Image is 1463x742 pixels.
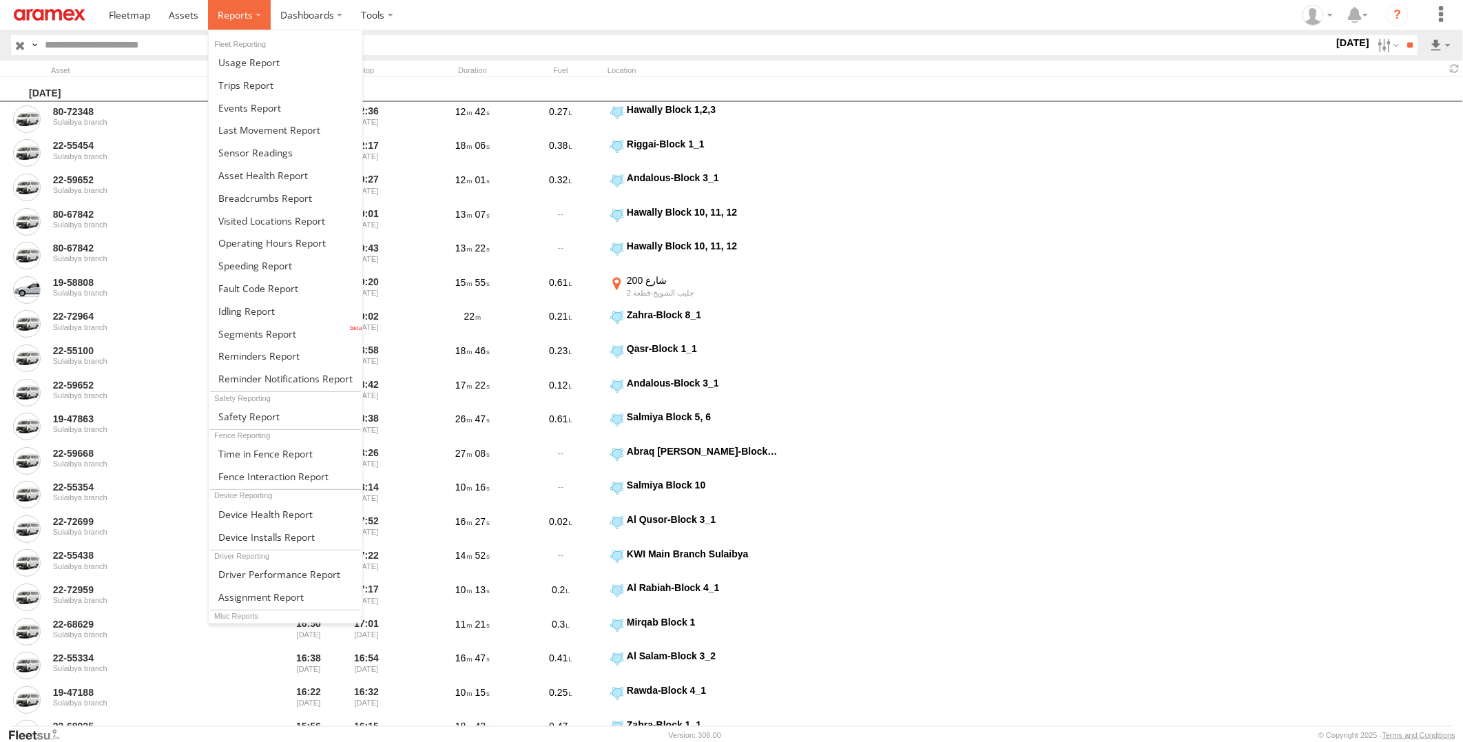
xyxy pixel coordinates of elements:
label: Click to View Event Location [608,103,780,135]
span: 46 [475,345,490,356]
div: Sulaibya branch [53,493,242,502]
a: Segments Report [209,322,362,345]
span: 55 [475,277,490,288]
span: 17 [455,380,473,391]
div: 16:32 [DATE] [340,684,393,716]
div: © Copyright 2025 - [1318,731,1455,739]
div: Sulaibya branch [53,596,242,604]
div: Sulaibya branch [53,460,242,468]
span: 10 [455,584,473,595]
span: 12 [455,106,473,117]
a: Usage Report [209,51,362,74]
div: Entered prior to selected date range [282,616,335,648]
label: Click to View Event Location [608,411,780,442]
div: 22:36 [DATE] [340,103,393,135]
span: 14 [455,550,473,561]
a: 22-55454 [53,139,242,152]
div: Sulaibya branch [53,186,242,194]
div: 18:58 [DATE] [340,342,393,374]
span: 13 [455,209,473,220]
div: 20:27 [DATE] [340,172,393,203]
label: Click to View Event Location [608,172,780,203]
div: Sulaibya branch [53,323,242,331]
div: Sulaibya branch [53,664,242,672]
img: aramex-logo.svg [14,9,85,21]
div: 0.41 [519,650,602,681]
a: Service Reminder Notifications Report [209,367,362,390]
a: Sensor Readings [209,141,362,164]
div: 22:17 [DATE] [340,138,393,169]
a: Fault Code Report [209,277,362,300]
label: Click to View Event Location [608,581,780,613]
a: Last Movement Report [209,118,362,141]
div: Sulaibya branch [53,699,242,707]
div: 0.61 [519,411,602,442]
div: Sulaibya branch [53,254,242,262]
span: 12 [455,174,473,185]
a: Safety Report [209,405,362,428]
a: Fence Interaction Report [209,465,362,488]
label: Click to View Event Location [608,479,780,511]
div: Sulaibya branch [53,118,242,126]
a: Idling Report [209,300,362,322]
a: Trips Report [209,74,362,96]
div: Entered prior to selected date range [282,650,335,681]
span: 47 [475,413,490,424]
span: 16 [455,516,473,527]
a: 22-59652 [53,379,242,391]
a: 22-68629 [53,618,242,630]
div: 17:17 [DATE] [340,581,393,613]
a: 80-67842 [53,242,242,254]
label: Click to View Event Location [608,650,780,681]
label: [DATE] [1334,35,1372,50]
a: Asset Health Report [209,164,362,187]
a: 19-47863 [53,413,242,425]
div: 20:01 [DATE] [340,206,393,238]
span: 42 [475,106,490,117]
div: Hawally Block 10, 11, 12 [627,206,778,218]
div: 17:01 [DATE] [340,616,393,648]
i: ? [1387,4,1409,26]
div: شارع 200 [627,274,778,287]
div: Rawda-Block 4_1 [627,684,778,697]
a: Breadcrumbs Report [209,187,362,209]
div: Mirqab Block 1 [627,616,778,628]
span: 21 [475,619,490,630]
div: Riggai-Block 1_1 [627,138,778,150]
div: Version: 306.00 [669,731,721,739]
div: 0.38 [519,138,602,169]
a: 22-59652 [53,174,242,186]
span: 27 [475,516,490,527]
a: 22-59668 [53,447,242,460]
div: Abraq [PERSON_NAME]-Block 9_1 [627,445,778,457]
div: 0.3 [519,616,602,648]
label: Click to View Event Location [608,513,780,545]
a: Device Health Report [209,503,362,526]
span: 06 [475,140,490,151]
div: Sulaibya branch [53,562,242,570]
label: Click to View Event Location [608,616,780,648]
a: 19-47188 [53,686,242,699]
label: Click to View Event Location [608,342,780,374]
a: Device Installs Report [209,526,362,548]
span: 15 [455,277,473,288]
label: Click to View Event Location [608,138,780,169]
label: Click to View Event Location [608,206,780,238]
span: 11 [455,619,473,630]
label: Export results as... [1429,35,1452,55]
div: Salmiya Block 5, 6 [627,411,778,423]
a: 22-55438 [53,549,242,561]
div: 0.21 [519,309,602,340]
div: 17:22 [DATE] [340,548,393,579]
div: Al Salam-Block 3_2 [627,650,778,662]
label: Click to View Event Location [608,309,780,340]
div: Zahra-Block 8_1 [627,309,778,321]
div: Hawally Block 1,2,3 [627,103,778,116]
span: 22 [475,380,490,391]
span: 18 [455,345,473,356]
div: Sulaibya branch [53,220,242,229]
label: Click to View Event Location [608,548,780,579]
div: Zahra-Block 1_1 [627,719,778,731]
div: 18:42 [DATE] [340,377,393,409]
span: 16 [475,482,490,493]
